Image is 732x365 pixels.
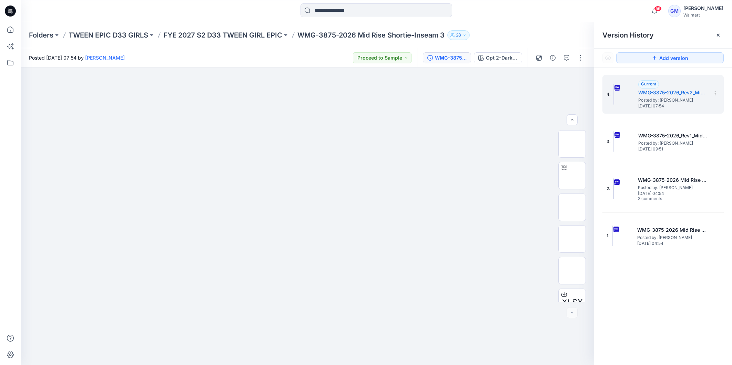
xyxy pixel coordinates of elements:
a: [PERSON_NAME] [85,55,125,61]
span: XLSX [562,296,583,309]
img: WMG-3875-2026 Mid Rise Shortie-Inseam 3_Soft Silver [612,226,613,246]
span: Current [641,81,656,86]
span: 4. [607,91,611,97]
span: Posted [DATE] 07:54 by [29,54,125,61]
span: Posted by: Gayan Mahawithanalage [638,140,707,147]
div: Walmart [683,12,723,18]
img: WMG-3875-2026_Rev1_Mid Rise Shortie-Inseam 3_Full Colorway [613,131,614,152]
h5: WMG-3875-2026 Mid Rise Shortie-Inseam 3_Soft Silver [637,226,706,234]
span: [DATE] 04:54 [638,191,707,196]
span: 56 [654,6,662,11]
div: [PERSON_NAME] [683,4,723,12]
span: Posted by: Gayan Mahawithanalage [637,234,706,241]
span: [DATE] 07:54 [638,104,707,108]
a: TWEEN EPIC D33 GIRLS [69,30,148,40]
button: 28 [447,30,470,40]
span: 2. [607,186,610,192]
div: GM [668,5,681,17]
div: Opt 2-Dark Vintage Wash_S226_D33_WA_Ditsy Floral Print_Vivid White_G2916C [486,54,518,62]
p: WMG-3875-2026 Mid Rise Shortie-Inseam 3 [297,30,445,40]
span: 3. [607,138,611,145]
a: Folders [29,30,53,40]
button: WMG-3875-2026_Rev2_Mid Rise Shortie-Inseam 3_Full Colorway [423,52,471,63]
p: 28 [456,31,461,39]
div: WMG-3875-2026_Rev2_Mid Rise Shortie-Inseam 3_Full Colorway [435,54,467,62]
span: Posted by: Gayan Mahawithanalage [638,184,707,191]
button: Close [715,32,721,38]
h5: WMG-3875-2026 Mid Rise Shortie-Inseam 3_Full Colorway [638,176,707,184]
span: [DATE] 09:51 [638,147,707,152]
button: Opt 2-Dark Vintage Wash_S226_D33_WA_Ditsy Floral Print_Vivid White_G2916C [474,52,522,63]
span: Version History [602,31,654,39]
span: [DATE] 04:54 [637,241,706,246]
span: 1. [607,233,610,239]
span: Posted by: Gayan Mahawithanalage [638,97,707,104]
span: 3 comments [638,196,686,202]
button: Add version [616,52,724,63]
h5: WMG-3875-2026_Rev1_Mid Rise Shortie-Inseam 3_Full Colorway [638,132,707,140]
h5: WMG-3875-2026_Rev2_Mid Rise Shortie-Inseam 3_Full Colorway [638,88,707,97]
a: FYE 2027 S2 D33 TWEEN GIRL EPIC [163,30,282,40]
img: WMG-3875-2026 Mid Rise Shortie-Inseam 3_Full Colorway [613,178,614,199]
img: WMG-3875-2026_Rev2_Mid Rise Shortie-Inseam 3_Full Colorway [613,84,614,105]
button: Show Hidden Versions [602,52,613,63]
button: Details [547,52,558,63]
